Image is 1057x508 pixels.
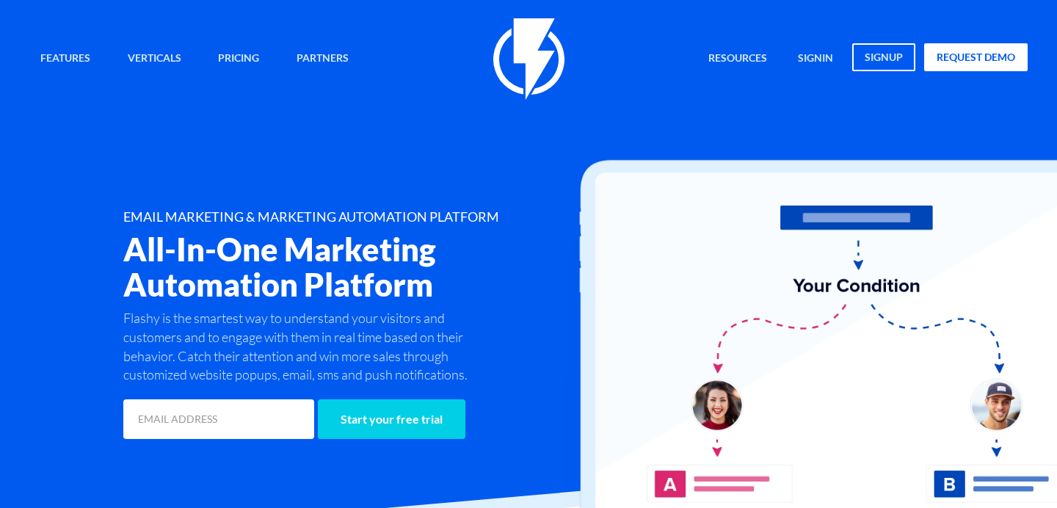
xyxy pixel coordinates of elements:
[123,232,600,302] h2: All-In-One Marketing Automation Platform
[787,43,844,75] a: signin
[123,309,476,385] p: Flashy is the smartest way to understand your visitors and customers and to engage with them in r...
[117,43,192,75] a: Verticals
[697,43,778,75] a: Resources
[207,43,270,75] a: Pricing
[29,43,101,75] a: Features
[852,43,915,71] a: signup
[286,43,360,75] a: Partners
[924,43,1028,71] a: request demo
[123,210,600,225] h1: EMAIL MARKETING & MARKETING AUTOMATION PLATFORM
[123,399,314,439] input: EMAIL ADDRESS
[318,399,465,439] input: Start your free trial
